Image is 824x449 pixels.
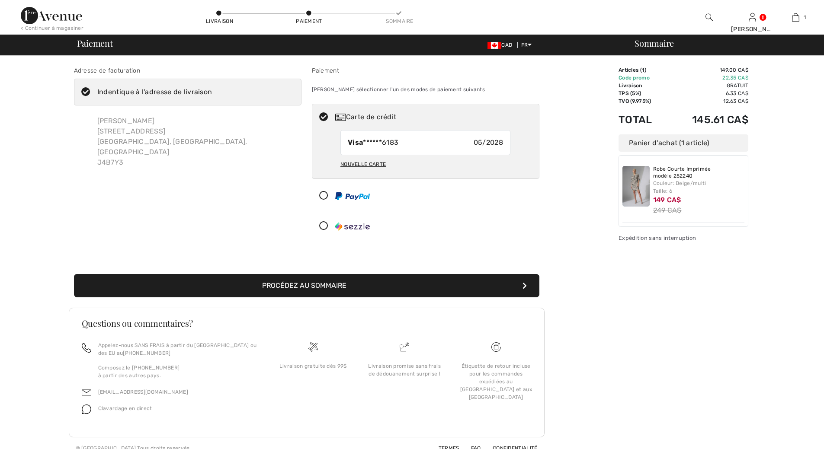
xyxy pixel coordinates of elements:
div: Paiement [296,17,322,25]
span: Paiement [77,39,113,48]
div: [PERSON_NAME] sélectionner l'un des modes de paiement suivants [312,79,539,100]
span: 1 [642,67,644,73]
td: 149.00 CA$ [667,66,748,74]
div: Livraison gratuite dès 99$ [274,362,352,370]
div: Nouvelle carte [340,157,386,172]
td: -22.35 CA$ [667,74,748,82]
td: Total [619,105,667,134]
img: call [82,343,91,353]
td: Code promo [619,74,667,82]
a: Se connecter [749,13,756,21]
a: Robe Courte Imprimée modèle 252240 [653,166,745,179]
td: 145.61 CA$ [667,105,748,134]
img: chat [82,404,91,414]
img: 1ère Avenue [21,7,82,24]
div: Adresse de facturation [74,66,301,75]
img: recherche [705,12,713,22]
img: PayPal [335,192,370,200]
div: Étiquette de retour incluse pour les commandes expédiées au [GEOGRAPHIC_DATA] et aux [GEOGRAPHIC_... [457,362,535,401]
div: Indentique à l'adresse de livraison [97,87,212,97]
h3: Questions ou commentaires? [82,319,532,328]
strong: Visa [348,138,363,146]
img: Robe Courte Imprimée modèle 252240 [622,166,650,207]
td: TVQ (9.975%) [619,97,667,105]
img: email [82,388,91,398]
span: Clavardage en direct [98,405,152,411]
a: 1 [774,12,817,22]
p: Appelez-nous SANS FRAIS à partir du [GEOGRAPHIC_DATA] ou des EU au [98,341,257,357]
span: 1 [804,13,806,21]
div: Carte de crédit [335,112,533,122]
div: < Continuer à magasiner [21,24,83,32]
div: Livraison [206,17,232,25]
div: Paiement [312,66,539,75]
button: Procédez au sommaire [74,274,539,297]
span: CAD [487,42,516,48]
td: Articles ( ) [619,66,667,74]
img: Livraison gratuite dès 99$ [491,342,501,352]
a: [PHONE_NUMBER] [123,350,170,356]
a: [EMAIL_ADDRESS][DOMAIN_NAME] [98,389,188,395]
img: Mes infos [749,12,756,22]
div: Sommaire [386,17,412,25]
div: Panier d'achat (1 article) [619,134,748,152]
img: Canadian Dollar [487,42,501,49]
span: FR [521,42,532,48]
div: Expédition sans interruption [619,234,748,242]
div: Livraison promise sans frais de dédouanement surprise ! [366,362,443,378]
div: [PERSON_NAME] [STREET_ADDRESS] [GEOGRAPHIC_DATA], [GEOGRAPHIC_DATA], [GEOGRAPHIC_DATA] J4B7Y3 [90,109,301,175]
td: Livraison [619,82,667,89]
td: Gratuit [667,82,748,89]
img: Carte de crédit [335,114,346,121]
img: Livraison promise sans frais de dédouanement surprise&nbsp;! [400,342,409,352]
div: Couleur: Beige/multi Taille: 6 [653,179,745,195]
img: Mon panier [792,12,799,22]
td: TPS (5%) [619,89,667,97]
img: Sezzle [335,222,370,231]
span: 149 CA$ [653,196,681,204]
img: Livraison gratuite dès 99$ [308,342,318,352]
td: 6.33 CA$ [667,89,748,97]
span: 05/2028 [474,137,503,148]
s: 249 CA$ [653,206,682,214]
div: Sommaire [624,39,819,48]
td: 12.63 CA$ [667,97,748,105]
p: Composez le [PHONE_NUMBER] à partir des autres pays. [98,364,257,379]
div: [PERSON_NAME] [731,25,773,34]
